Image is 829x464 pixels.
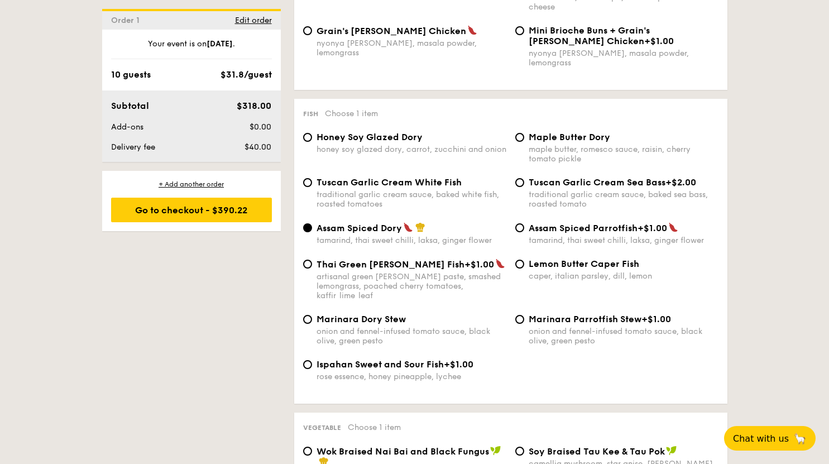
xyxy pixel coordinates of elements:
input: Assam Spiced Dorytamarind, thai sweet chilli, laksa, ginger flower [303,223,312,232]
input: Mini Brioche Buns + Grain's [PERSON_NAME] Chicken+$1.00nyonya [PERSON_NAME], masala powder, lemon... [515,26,524,35]
div: Go to checkout - $390.22 [111,198,272,222]
span: Lemon Butter Caper Fish [529,259,639,269]
div: 10 guests [111,68,151,82]
div: tamarind, thai sweet chilli, laksa, ginger flower [529,236,718,245]
input: Marinara Dory Stewonion and fennel-infused tomato sauce, black olive, green pesto [303,315,312,324]
div: onion and fennel-infused tomato sauce, black olive, green pesto [317,327,506,346]
span: Subtotal [111,101,149,111]
img: icon-chef-hat.a58ddaea.svg [415,222,425,232]
div: rose essence, honey pineapple, lychee [317,372,506,381]
span: Grain's [PERSON_NAME] Chicken [317,26,466,36]
span: Vegetable [303,424,341,432]
span: Order 1 [111,16,144,25]
img: icon-spicy.37a8142b.svg [467,25,477,35]
input: Ispahan Sweet and Sour Fish+$1.00rose essence, honey pineapple, lychee [303,360,312,369]
input: Marinara Parrotfish Stew+$1.00onion and fennel-infused tomato sauce, black olive, green pesto [515,315,524,324]
input: Honey Soy Glazed Doryhoney soy glazed dory, carrot, zucchini and onion [303,133,312,142]
input: Wok Braised Nai Bai and Black Fungussuperior mushroom oyster soy sauce, crunchy black fungus, poa... [303,447,312,456]
input: Tuscan Garlic Cream Sea Bass+$2.00traditional garlic cream sauce, baked sea bass, roasted tomato [515,178,524,187]
div: nyonya [PERSON_NAME], masala powder, lemongrass [529,49,718,68]
button: Chat with us🦙 [724,426,816,451]
span: Assam Spiced Parrotfish [529,223,638,233]
div: $31.8/guest [221,68,272,82]
span: $0.00 [250,122,271,132]
div: traditional garlic cream sauce, baked sea bass, roasted tomato [529,190,718,209]
span: Tuscan Garlic Cream White Fish [317,177,462,188]
span: ⁠Soy Braised Tau Kee & Tau Pok [529,446,665,457]
img: icon-spicy.37a8142b.svg [403,222,413,232]
img: icon-vegan.f8ff3823.svg [490,446,501,456]
div: traditional garlic cream sauce, baked white fish, roasted tomatoes [317,190,506,209]
span: +$1.00 [644,36,674,46]
div: honey soy glazed dory, carrot, zucchini and onion [317,145,506,154]
input: Thai Green [PERSON_NAME] Fish+$1.00artisanal green [PERSON_NAME] paste, smashed lemongrass, poach... [303,260,312,269]
span: $40.00 [245,142,271,152]
div: Your event is on . [111,39,272,59]
img: icon-spicy.37a8142b.svg [668,222,678,232]
input: Grain's [PERSON_NAME] Chickennyonya [PERSON_NAME], masala powder, lemongrass [303,26,312,35]
input: Tuscan Garlic Cream White Fishtraditional garlic cream sauce, baked white fish, roasted tomatoes [303,178,312,187]
input: Maple Butter Dorymaple butter, romesco sauce, raisin, cherry tomato pickle [515,133,524,142]
span: Maple Butter Dory [529,132,610,142]
input: Assam Spiced Parrotfish+$1.00tamarind, thai sweet chilli, laksa, ginger flower [515,223,524,232]
span: Marinara Parrotfish Stew [529,314,641,324]
span: Edit order [235,16,272,25]
span: Ispahan Sweet and Sour Fish [317,359,444,370]
span: +$1.00 [641,314,671,324]
span: +$1.00 [444,359,473,370]
div: maple butter, romesco sauce, raisin, cherry tomato pickle [529,145,718,164]
span: Marinara Dory Stew [317,314,406,324]
span: Wok Braised Nai Bai and Black Fungus [317,446,489,457]
span: Choose 1 item [348,423,401,432]
img: icon-vegan.f8ff3823.svg [666,446,677,456]
div: nyonya [PERSON_NAME], masala powder, lemongrass [317,39,506,58]
span: $318.00 [237,101,271,111]
span: Mini Brioche Buns + Grain's [PERSON_NAME] Chicken [529,25,650,46]
span: Thai Green [PERSON_NAME] Fish [317,259,464,270]
span: Chat with us [733,433,789,444]
div: caper, italian parsley, dill, lemon [529,271,718,281]
div: artisanal green [PERSON_NAME] paste, smashed lemongrass, poached cherry tomatoes, kaffir lime leaf [317,272,506,300]
span: Fish [303,110,318,118]
strong: [DATE] [207,39,233,49]
input: ⁠Soy Braised Tau Kee & Tau Pokcamellia mushroom, star anise, [PERSON_NAME] [515,447,524,456]
span: Add-ons [111,122,143,132]
span: Assam Spiced Dory [317,223,402,233]
span: +$2.00 [665,177,696,188]
div: + Add another order [111,180,272,189]
img: icon-spicy.37a8142b.svg [495,259,505,269]
span: Choose 1 item [325,109,378,118]
input: Lemon Butter Caper Fishcaper, italian parsley, dill, lemon [515,260,524,269]
span: Tuscan Garlic Cream Sea Bass [529,177,665,188]
span: Delivery fee [111,142,155,152]
div: tamarind, thai sweet chilli, laksa, ginger flower [317,236,506,245]
div: onion and fennel-infused tomato sauce, black olive, green pesto [529,327,718,346]
span: 🦙 [793,432,807,445]
span: +$1.00 [638,223,667,233]
span: +$1.00 [464,259,494,270]
span: Honey Soy Glazed Dory [317,132,423,142]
